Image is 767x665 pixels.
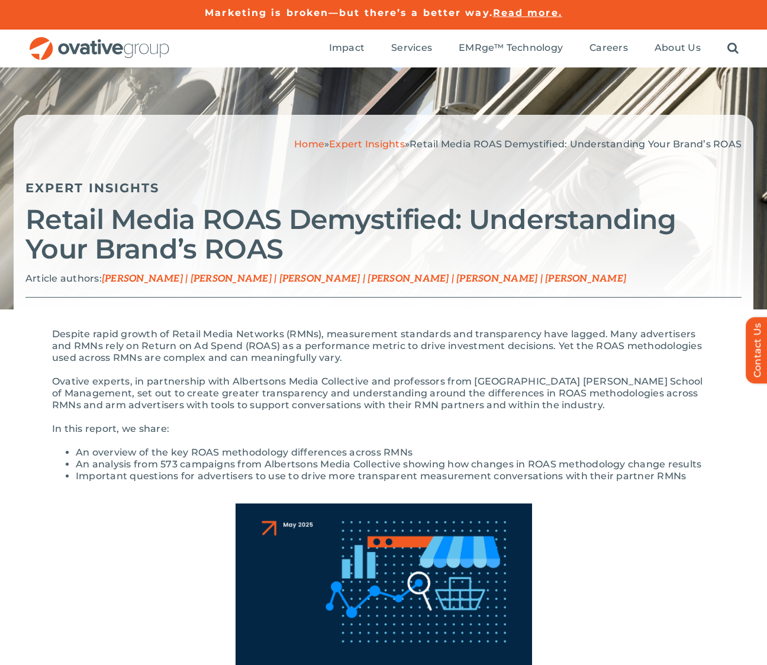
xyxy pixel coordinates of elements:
a: OG_Full_horizontal_RGB [28,35,170,47]
a: Careers [589,42,628,55]
a: Read more. [493,7,562,18]
li: An overview of the key ROAS methodology differences across RMNs [76,447,715,459]
a: Home [294,138,324,150]
span: Careers [589,42,628,54]
a: Services [391,42,432,55]
p: In this report, we share: [52,423,715,435]
span: Impact [329,42,365,54]
p: Article authors: [25,273,742,285]
a: EMRge™ Technology [459,42,563,55]
span: Retail Media ROAS Demystified: Understanding Your Brand’s ROAS [410,138,742,150]
a: About Us [655,42,701,55]
a: Expert Insights [25,180,160,195]
a: Marketing is broken—but there’s a better way. [205,7,493,18]
nav: Menu [329,30,739,67]
a: Expert Insights [329,138,405,150]
span: » » [294,138,742,150]
span: EMRge™ Technology [459,42,563,54]
span: [PERSON_NAME] | [PERSON_NAME] | [PERSON_NAME] | [PERSON_NAME] | [PERSON_NAME] | [PERSON_NAME] [102,273,626,285]
p: Despite rapid growth of Retail Media Networks (RMNs), measurement standards and transparency have... [52,328,715,364]
span: Services [391,42,432,54]
a: Search [727,42,739,55]
li: Important questions for advertisers to use to drive more transparent measurement conversations wi... [76,470,715,482]
p: Ovative experts, in partnership with Albertsons Media Collective and professors from [GEOGRAPHIC_... [52,376,715,411]
li: An analysis from 573 campaigns from Albertsons Media Collective showing how changes in ROAS metho... [76,459,715,470]
a: Impact [329,42,365,55]
h2: Retail Media ROAS Demystified: Understanding Your Brand’s ROAS [25,205,742,264]
span: About Us [655,42,701,54]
